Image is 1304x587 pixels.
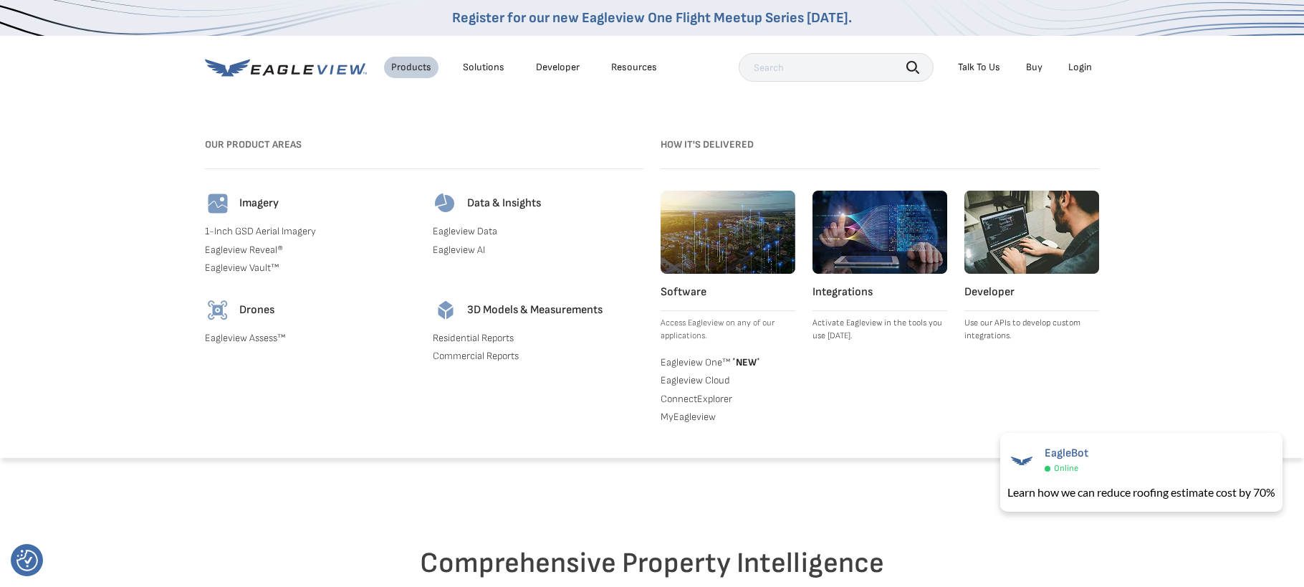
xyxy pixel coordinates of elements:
[661,374,795,387] a: Eagleview Cloud
[661,354,795,368] a: Eagleview One™ *NEW*
[1045,447,1088,460] span: EagleBot
[1026,61,1042,74] a: Buy
[205,297,231,323] img: drones-icon.svg
[205,133,643,156] h3: Our Product Areas
[661,393,795,406] a: ConnectExplorer
[661,411,795,424] a: MyEagleview
[16,550,38,571] img: Revisit consent button
[239,196,279,211] h4: Imagery
[463,61,504,74] div: Solutions
[433,244,643,257] a: Eagleview AI
[812,191,947,343] a: Integrations Activate Eagleview in the tools you use [DATE].
[964,191,1099,274] img: developer.webp
[205,244,416,257] a: Eagleview Reveal®
[205,332,416,345] a: Eagleview Assess™
[661,191,795,274] img: software.webp
[205,262,416,275] a: Eagleview Vault™
[233,546,1071,581] h2: Comprehensive Property Intelligence
[964,191,1099,343] a: Developer Use our APIs to develop custom integrations.
[16,550,38,571] button: Consent Preferences
[239,303,274,318] h4: Drones
[661,317,795,343] p: Access Eagleview on any of our applications.
[1054,463,1078,474] span: Online
[433,332,643,345] a: Residential Reports
[467,303,603,318] h4: 3D Models & Measurements
[536,61,580,74] a: Developer
[964,285,1099,300] h4: Developer
[812,285,947,300] h4: Integrations
[205,191,231,216] img: imagery-icon.svg
[205,225,416,238] a: 1-Inch GSD Aerial Imagery
[433,225,643,238] a: Eagleview Data
[433,297,459,323] img: 3d-models-icon.svg
[661,285,795,300] h4: Software
[433,350,643,363] a: Commercial Reports
[1007,484,1275,501] div: Learn how we can reduce roofing estimate cost by 70%
[739,53,934,82] input: Search
[958,61,1000,74] div: Talk To Us
[812,317,947,343] p: Activate Eagleview in the tools you use [DATE].
[433,191,459,216] img: data-icon.svg
[812,191,947,274] img: integrations.webp
[467,196,541,211] h4: Data & Insights
[611,61,657,74] div: Resources
[964,317,1099,343] p: Use our APIs to develop custom integrations.
[452,9,852,27] a: Register for our new Eagleview One Flight Meetup Series [DATE].
[391,61,431,74] div: Products
[661,133,1099,156] h3: How it's Delivered
[1007,447,1036,475] img: EagleBot
[1068,61,1092,74] div: Login
[730,356,760,368] span: NEW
